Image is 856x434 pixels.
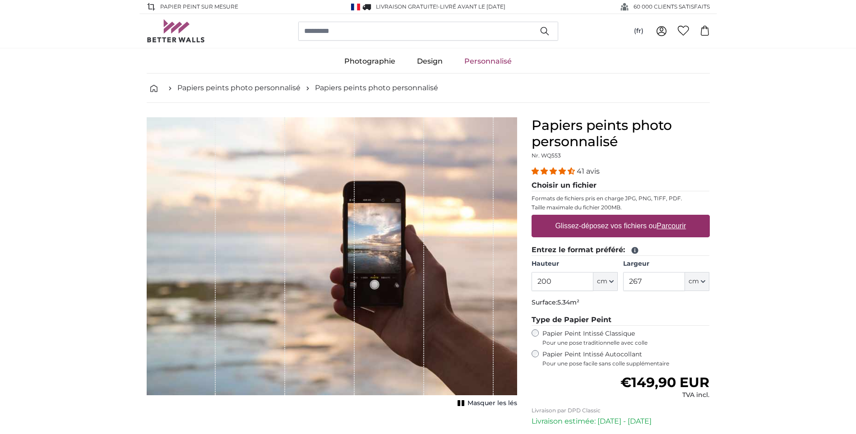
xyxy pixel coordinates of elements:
p: Livraison estimée: [DATE] - [DATE] [532,416,710,427]
span: 4.39 stars [532,167,577,175]
span: Papier peint sur mesure [160,3,238,11]
img: Betterwalls [147,19,205,42]
button: (fr) [627,23,651,39]
span: Livré avant le [DATE] [440,3,505,10]
p: Livraison par DPD Classic [532,407,710,414]
a: Papiers peints photo personnalisé [177,83,301,93]
span: Nr. WQ553 [532,152,561,159]
span: €149,90 EUR [620,374,709,391]
img: France [351,4,360,10]
button: Masquer les lés [455,397,517,410]
a: Design [406,50,453,73]
button: cm [685,272,709,291]
label: Glissez-déposez vos fichiers ou [551,217,689,235]
label: Hauteur [532,259,618,268]
div: TVA incl. [620,391,709,400]
span: Pour une pose traditionnelle avec colle [542,339,710,346]
legend: Type de Papier Peint [532,314,710,326]
div: 1 of 1 [147,117,517,410]
p: Taille maximale du fichier 200MB. [532,204,710,211]
span: - [438,3,505,10]
a: Personnalisé [453,50,523,73]
label: Largeur [623,259,709,268]
a: Papiers peints photo personnalisé [315,83,438,93]
span: 5.34m² [557,298,579,306]
nav: breadcrumbs [147,74,710,103]
span: cm [689,277,699,286]
legend: Choisir un fichier [532,180,710,191]
u: Parcourir [657,222,686,230]
legend: Entrez le format préféré: [532,245,710,256]
span: 60 000 CLIENTS SATISFAITS [634,3,710,11]
p: Surface: [532,298,710,307]
a: Photographie [333,50,406,73]
span: Pour une pose facile sans colle supplémentaire [542,360,710,367]
span: Livraison GRATUITE! [376,3,438,10]
h1: Papiers peints photo personnalisé [532,117,710,150]
span: Masquer les lés [467,399,517,408]
p: Formats de fichiers pris en charge JPG, PNG, TIFF, PDF. [532,195,710,202]
button: cm [593,272,618,291]
span: 41 avis [577,167,600,175]
label: Papier Peint Intissé Classique [542,329,710,346]
span: cm [597,277,607,286]
label: Papier Peint Intissé Autocollant [542,350,710,367]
